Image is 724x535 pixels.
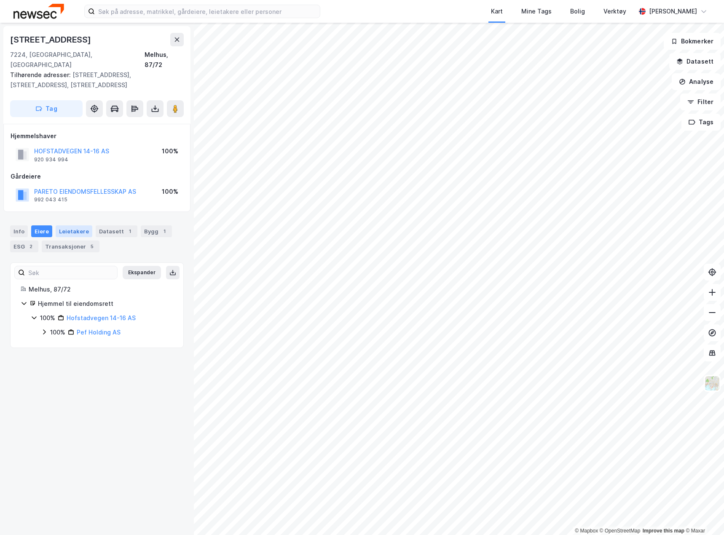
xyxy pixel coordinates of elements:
[34,156,68,163] div: 920 934 994
[145,50,184,70] div: Melhus, 87/72
[34,196,67,203] div: 992 043 415
[664,33,721,50] button: Bokmerker
[10,50,145,70] div: 7224, [GEOGRAPHIC_DATA], [GEOGRAPHIC_DATA]
[13,4,64,19] img: newsec-logo.f6e21ccffca1b3a03d2d.png
[10,241,38,252] div: ESG
[643,528,684,534] a: Improve this map
[10,100,83,117] button: Tag
[600,528,641,534] a: OpenStreetMap
[10,71,72,78] span: Tilhørende adresser:
[680,94,721,110] button: Filter
[570,6,585,16] div: Bolig
[10,70,177,90] div: [STREET_ADDRESS], [STREET_ADDRESS], [STREET_ADDRESS]
[11,131,183,141] div: Hjemmelshaver
[31,225,52,237] div: Eiere
[25,266,117,279] input: Søk
[649,6,697,16] div: [PERSON_NAME]
[27,242,35,251] div: 2
[40,313,55,323] div: 100%
[491,6,503,16] div: Kart
[681,114,721,131] button: Tags
[141,225,172,237] div: Bygg
[704,375,720,391] img: Z
[521,6,552,16] div: Mine Tags
[10,33,93,46] div: [STREET_ADDRESS]
[38,299,173,309] div: Hjemmel til eiendomsrett
[29,284,173,294] div: Melhus, 87/72
[10,225,28,237] div: Info
[96,225,137,237] div: Datasett
[669,53,721,70] button: Datasett
[123,266,161,279] button: Ekspander
[162,146,178,156] div: 100%
[11,171,183,182] div: Gårdeiere
[575,528,598,534] a: Mapbox
[603,6,626,16] div: Verktøy
[50,327,65,337] div: 100%
[126,227,134,235] div: 1
[672,73,721,90] button: Analyse
[56,225,92,237] div: Leietakere
[95,5,320,18] input: Søk på adresse, matrikkel, gårdeiere, leietakere eller personer
[162,187,178,197] div: 100%
[88,242,96,251] div: 5
[67,314,136,321] a: Hofstadvegen 14-16 AS
[77,329,121,336] a: Pef Holding AS
[160,227,169,235] div: 1
[682,495,724,535] iframe: Chat Widget
[42,241,99,252] div: Transaksjoner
